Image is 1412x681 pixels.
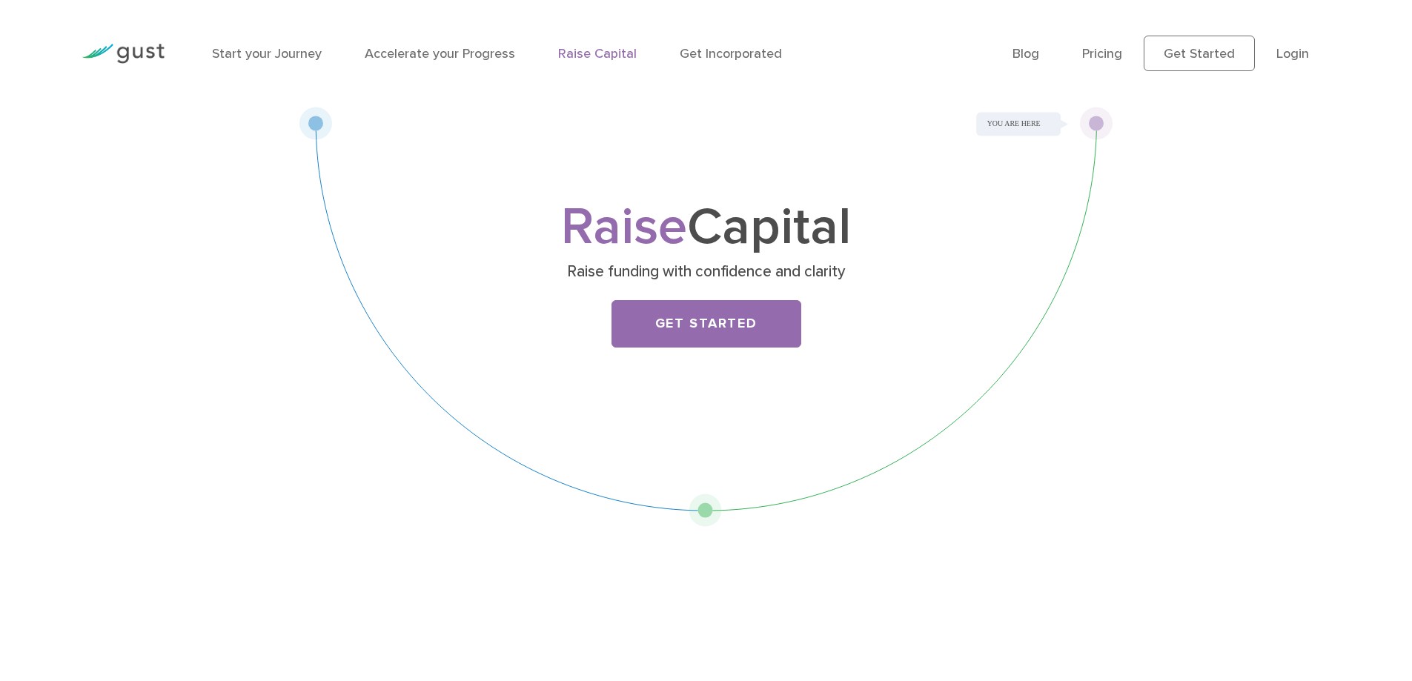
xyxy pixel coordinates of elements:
a: Blog [1012,46,1039,62]
p: Raise funding with confidence and clarity [419,262,993,282]
a: Pricing [1082,46,1122,62]
a: Get Incorporated [680,46,782,62]
img: Gust Logo [82,44,165,64]
a: Start your Journey [212,46,322,62]
h1: Capital [414,204,999,251]
span: Raise [561,196,687,258]
a: Accelerate your Progress [365,46,515,62]
a: Get Started [611,300,801,348]
a: Get Started [1144,36,1255,71]
a: Raise Capital [558,46,637,62]
a: Login [1276,46,1309,62]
